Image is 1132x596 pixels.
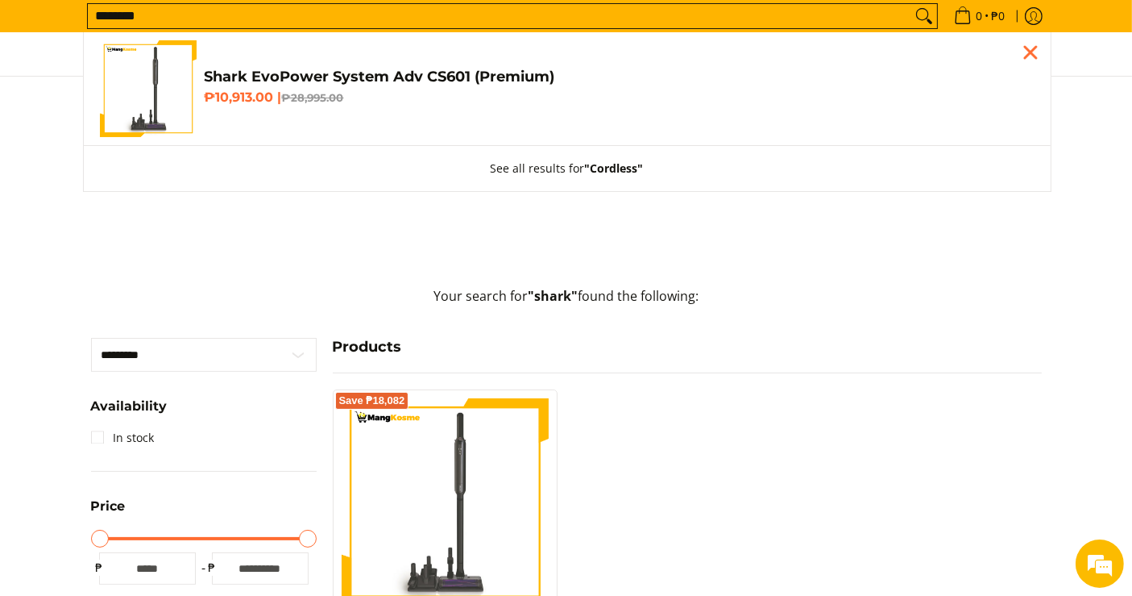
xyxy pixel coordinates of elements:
a: In stock [91,425,155,451]
h4: Products [333,338,1042,356]
span: Availability [91,400,168,413]
span: • [949,7,1010,25]
span: Price [91,500,126,513]
summary: Open [91,400,168,425]
h4: Shark EvoPower System Adv CS601 (Premium) [205,68,1035,86]
span: ₱ [204,560,220,576]
textarea: Type your message and hit 'Enter' [8,412,307,469]
strong: "shark" [528,287,578,305]
span: Save ₱18,082 [339,396,405,406]
strong: "Cordless" [585,160,644,176]
span: ₱ [91,560,107,576]
summary: Open [91,500,126,525]
div: Chat with us now [84,90,271,111]
del: ₱28,995.00 [282,91,344,104]
button: See all results for"Cordless" [475,146,660,191]
div: Close pop up [1018,40,1043,65]
img: shark-evopower-wireless-vacuum-full-view-mang-kosme [100,40,197,137]
button: Search [911,4,937,28]
span: 0 [974,10,985,22]
h6: ₱10,913.00 | [205,90,1035,106]
span: ₱0 [989,10,1008,22]
div: Minimize live chat window [264,8,303,47]
p: Your search for found the following: [91,286,1042,323]
span: We're online! [93,189,222,352]
a: shark-evopower-wireless-vacuum-full-view-mang-kosme Shark EvoPower System Adv CS601 (Premium) ₱10... [100,40,1035,137]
